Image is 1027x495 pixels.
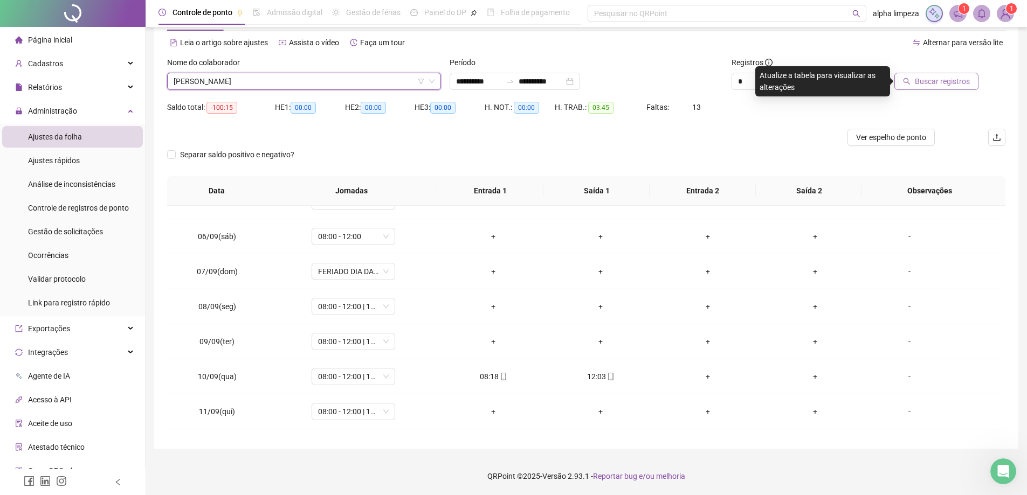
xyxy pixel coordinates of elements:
[556,301,646,312] div: +
[499,373,507,380] span: mobile
[28,204,129,212] span: Controle de registros de ponto
[28,275,86,283] span: Validar protocolo
[856,131,926,143] span: Ver espelho de ponto
[732,57,773,68] span: Registros
[871,185,989,197] span: Observações
[770,301,860,312] div: +
[755,66,890,96] div: Atualize a tabela para visualizar as alterações
[878,301,941,312] div: -
[928,8,940,19] img: sparkle-icon.fc2bf0ac1784a2077858766a79e2daf3.svg
[449,406,539,417] div: +
[418,78,424,85] span: filter
[962,5,966,12] span: 1
[487,9,494,16] span: book
[593,472,685,480] span: Reportar bug e/ou melhoria
[318,228,389,245] span: 08:00 - 12:00
[28,251,68,260] span: Ocorrências
[15,107,23,115] span: lock
[15,83,23,91] span: file
[770,231,860,242] div: +
[28,395,72,404] span: Acesso à API
[174,73,435,89] span: ADRIELLY CRISTINA DE MORAES LIMA
[410,9,418,16] span: dashboard
[1006,3,1017,14] sup: Atualize o seu contato no menu Meus Dados
[913,39,920,46] span: swap
[170,39,177,46] span: file-text
[770,266,860,277] div: +
[289,38,339,47] span: Assista o vídeo
[28,324,70,333] span: Exportações
[556,371,646,382] div: 12:03
[997,5,1014,22] img: 83039
[449,266,539,277] div: +
[692,103,701,111] span: 13
[28,348,68,357] span: Integrações
[15,443,23,451] span: solution
[449,336,539,347] div: +
[198,302,236,311] span: 08/09(seg)
[266,176,437,206] th: Jornadas
[198,372,237,381] span: 10/09(qua)
[878,231,941,242] div: -
[756,176,862,206] th: Saída 2
[429,78,435,85] span: down
[765,59,773,66] span: info-circle
[173,8,232,17] span: Controle de ponto
[28,466,76,475] span: Gerar QRCode
[176,149,299,161] span: Separar saldo positivo e negativo?
[28,180,115,189] span: Análise de inconsistências
[862,176,997,206] th: Observações
[663,336,753,347] div: +
[450,57,483,68] label: Período
[28,59,63,68] span: Cadastros
[291,102,316,114] span: 00:00
[663,231,753,242] div: +
[449,301,539,312] div: +
[146,457,1027,495] footer: QRPoint © 2025 - 2.93.1 -
[253,9,260,16] span: file-done
[923,38,1003,47] span: Alternar para versão lite
[318,403,389,420] span: 08:00 - 12:00 | 13:00 - 17:00
[350,39,357,46] span: history
[24,476,35,486] span: facebook
[977,9,987,18] span: bell
[542,472,566,480] span: Versão
[556,266,646,277] div: +
[915,75,970,87] span: Buscar registros
[555,101,646,114] div: H. TRAB.:
[180,38,268,47] span: Leia o artigo sobre ajustes
[556,336,646,347] div: +
[361,102,386,114] span: 00:00
[237,10,243,16] span: pushpin
[15,60,23,67] span: user-add
[873,8,919,19] span: alpha limpeza
[770,336,860,347] div: +
[485,101,555,114] div: H. NOT.:
[28,419,72,428] span: Aceite de uso
[770,406,860,417] div: +
[206,102,237,114] span: -100:15
[424,8,466,17] span: Painel do DP
[28,372,70,380] span: Agente de IA
[114,478,122,486] span: left
[199,407,235,416] span: 11/09(qui)
[15,467,23,475] span: qrcode
[437,176,543,206] th: Entrada 1
[345,101,415,114] div: HE 2:
[878,266,941,277] div: -
[318,368,389,385] span: 08:00 - 12:00 | 13:00 - 17:00
[15,348,23,356] span: sync
[506,77,514,86] span: swap-right
[556,406,646,417] div: +
[40,476,51,486] span: linkedin
[992,133,1001,142] span: upload
[903,78,911,85] span: search
[167,176,266,206] th: Data
[606,373,615,380] span: mobile
[878,406,941,417] div: -
[663,301,753,312] div: +
[28,156,80,165] span: Ajustes rápidos
[318,263,389,280] span: FERIADO DIA DA INDEPENDÊNCIA
[663,371,753,382] div: +
[449,371,539,382] div: 08:18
